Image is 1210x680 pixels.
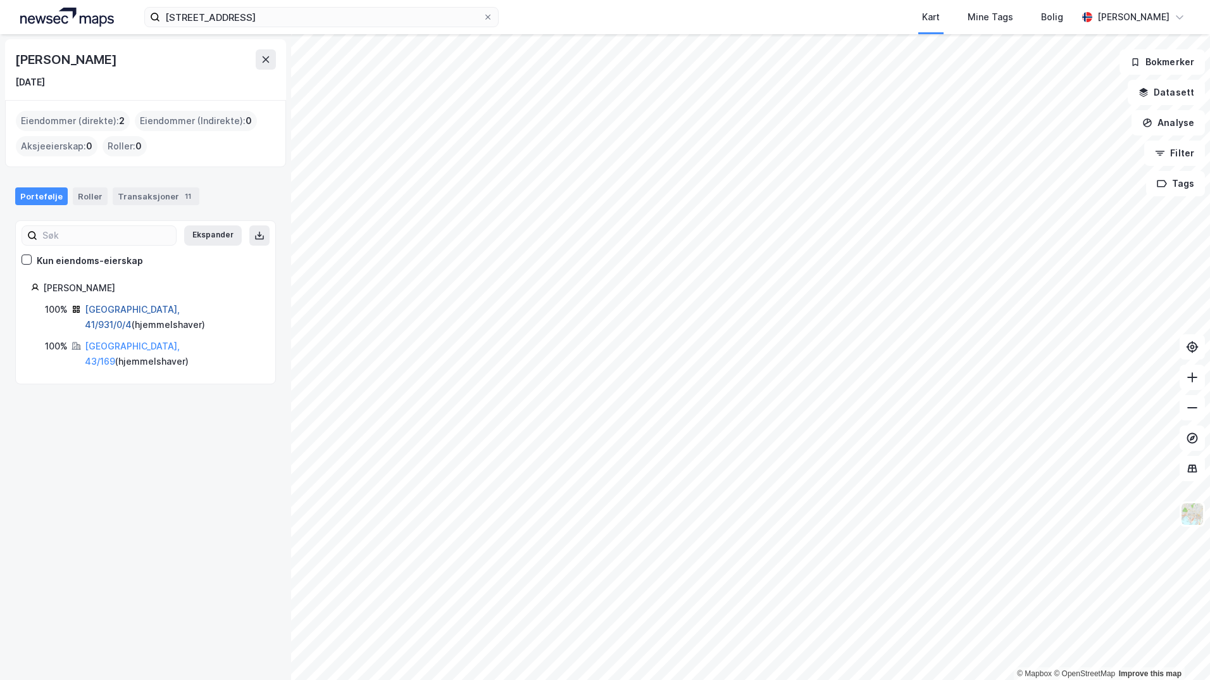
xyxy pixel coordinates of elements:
div: Mine Tags [968,9,1013,25]
a: [GEOGRAPHIC_DATA], 41/931/0/4 [85,304,180,330]
div: [PERSON_NAME] [43,280,260,296]
div: [PERSON_NAME] [15,49,119,70]
div: Kart [922,9,940,25]
button: Ekspander [184,225,242,246]
a: [GEOGRAPHIC_DATA], 43/169 [85,341,180,367]
div: Eiendommer (Indirekte) : [135,111,257,131]
input: Søk på adresse, matrikkel, gårdeiere, leietakere eller personer [160,8,483,27]
span: 0 [246,113,252,129]
span: 2 [119,113,125,129]
div: Aksjeeierskap : [16,136,97,156]
a: Mapbox [1017,669,1052,678]
button: Analyse [1132,110,1205,135]
div: 11 [182,190,194,203]
button: Filter [1144,141,1205,166]
div: Kun eiendoms-eierskap [37,253,143,268]
iframe: Chat Widget [1147,619,1210,680]
div: ( hjemmelshaver ) [85,302,260,332]
div: Kontrollprogram for chat [1147,619,1210,680]
div: [DATE] [15,75,45,90]
div: 100% [45,302,68,317]
img: logo.a4113a55bc3d86da70a041830d287a7e.svg [20,8,114,27]
div: Portefølje [15,187,68,205]
div: Transaksjoner [113,187,199,205]
button: Datasett [1128,80,1205,105]
button: Bokmerker [1120,49,1205,75]
span: 0 [86,139,92,154]
a: OpenStreetMap [1054,669,1115,678]
input: Søk [37,226,176,245]
img: Z [1180,502,1204,526]
span: 0 [135,139,142,154]
div: [PERSON_NAME] [1097,9,1169,25]
div: ( hjemmelshaver ) [85,339,260,369]
div: Roller : [103,136,147,156]
div: Bolig [1041,9,1063,25]
div: Eiendommer (direkte) : [16,111,130,131]
div: 100% [45,339,68,354]
a: Improve this map [1119,669,1182,678]
button: Tags [1146,171,1205,196]
div: Roller [73,187,108,205]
